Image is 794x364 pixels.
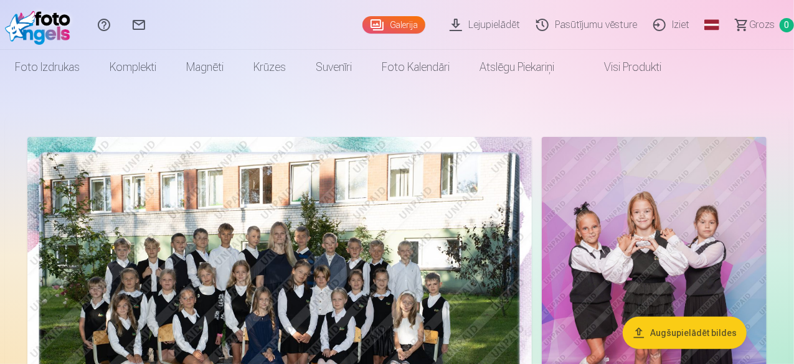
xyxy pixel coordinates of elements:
[95,50,171,85] a: Komplekti
[465,50,569,85] a: Atslēgu piekariņi
[171,50,239,85] a: Magnēti
[749,17,775,32] span: Grozs
[301,50,367,85] a: Suvenīri
[362,16,425,34] a: Galerija
[239,50,301,85] a: Krūzes
[623,317,747,349] button: Augšupielādēt bildes
[5,5,77,45] img: /fa1
[569,50,676,85] a: Visi produkti
[367,50,465,85] a: Foto kalendāri
[780,18,794,32] span: 0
